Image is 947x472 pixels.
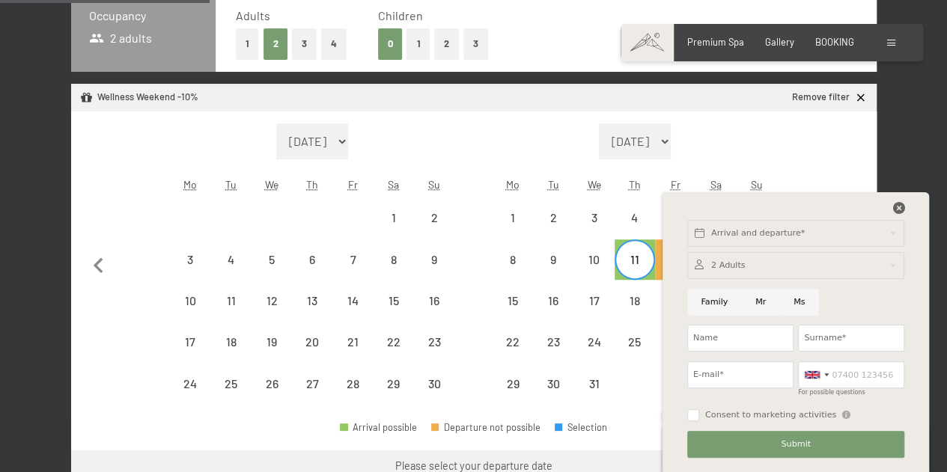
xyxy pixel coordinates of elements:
[253,254,290,291] div: 5
[657,212,694,249] div: 5
[334,336,371,373] div: 21
[211,281,252,321] div: Tue Nov 11 2025
[535,212,572,249] div: 2
[414,322,454,362] div: Departure not possible
[687,36,744,48] span: Premium Spa
[252,281,292,321] div: Departure not possible
[765,36,794,48] a: Gallery
[494,254,532,291] div: 8
[710,178,722,191] abbr: Saturday
[575,378,612,415] div: 31
[573,363,614,403] div: Departure not possible
[657,336,694,373] div: 26
[573,322,614,362] div: Departure not possible
[415,254,453,291] div: 9
[170,239,210,280] div: Departure not possible
[833,123,865,405] button: Next month
[171,336,209,373] div: 17
[292,28,317,59] button: 3
[655,197,695,238] div: Fri Dec 05 2025
[334,295,371,332] div: 14
[375,378,412,415] div: 29
[575,212,612,249] div: 3
[332,281,373,321] div: Departure not possible
[657,295,694,332] div: 19
[493,322,533,362] div: Departure not possible
[211,239,252,280] div: Departure not possible
[615,239,655,280] div: Thu Dec 11 2025
[292,281,332,321] div: Thu Nov 13 2025
[171,254,209,291] div: 3
[615,322,655,362] div: Thu Dec 25 2025
[80,91,93,104] svg: Holiday deal
[414,281,454,321] div: Departure not possible
[573,281,614,321] div: Wed Dec 17 2025
[655,281,695,321] div: Fri Dec 19 2025
[493,281,533,321] div: Mon Dec 15 2025
[533,239,573,280] div: Tue Dec 09 2025
[493,322,533,362] div: Mon Dec 22 2025
[374,281,414,321] div: Departure not possible
[89,30,153,46] span: 2 adults
[89,7,198,24] h3: Occupancy
[225,178,237,191] abbr: Tuesday
[211,363,252,403] div: Departure not possible
[493,363,533,403] div: Departure not possible
[815,36,854,48] a: BOOKING
[332,363,373,403] div: Fri Nov 28 2025
[573,197,614,238] div: Wed Dec 03 2025
[264,28,288,59] button: 2
[293,336,331,373] div: 20
[375,254,412,291] div: 8
[321,28,347,59] button: 4
[616,254,654,291] div: 11
[655,239,695,280] div: Departure not possible. The selected period requires a minimum stay.
[292,239,332,280] div: Departure not possible
[378,28,403,59] button: 0
[655,197,695,238] div: Departure not possible
[374,197,414,238] div: Departure not possible
[414,363,454,403] div: Departure not possible
[414,239,454,280] div: Sun Nov 09 2025
[657,254,694,291] div: 12
[170,281,210,321] div: Departure not possible
[332,239,373,280] div: Departure not possible
[655,239,695,280] div: Fri Dec 12 2025
[211,322,252,362] div: Departure not possible
[573,322,614,362] div: Wed Dec 24 2025
[236,28,259,59] button: 1
[671,178,680,191] abbr: Friday
[506,178,520,191] abbr: Monday
[213,254,250,291] div: 4
[555,423,607,432] div: Selection
[293,254,331,291] div: 6
[378,8,423,22] span: Children
[575,254,612,291] div: 10
[292,239,332,280] div: Thu Nov 06 2025
[533,363,573,403] div: Departure not possible
[332,239,373,280] div: Fri Nov 07 2025
[493,281,533,321] div: Departure not possible
[573,239,614,280] div: Departure not possible
[213,336,250,373] div: 18
[170,363,210,403] div: Mon Nov 24 2025
[533,197,573,238] div: Tue Dec 02 2025
[615,239,655,280] div: Departure possible
[494,212,532,249] div: 1
[293,295,331,332] div: 13
[616,212,654,249] div: 4
[573,363,614,403] div: Wed Dec 31 2025
[406,28,430,59] button: 1
[414,197,454,238] div: Sun Nov 02 2025
[493,197,533,238] div: Mon Dec 01 2025
[374,363,414,403] div: Departure not possible
[616,295,654,332] div: 18
[533,281,573,321] div: Departure not possible
[792,91,867,104] a: Remove filter
[494,378,532,415] div: 29
[252,322,292,362] div: Departure not possible
[348,178,358,191] abbr: Friday
[705,409,836,421] span: Consent to marketing activities
[332,322,373,362] div: Fri Nov 21 2025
